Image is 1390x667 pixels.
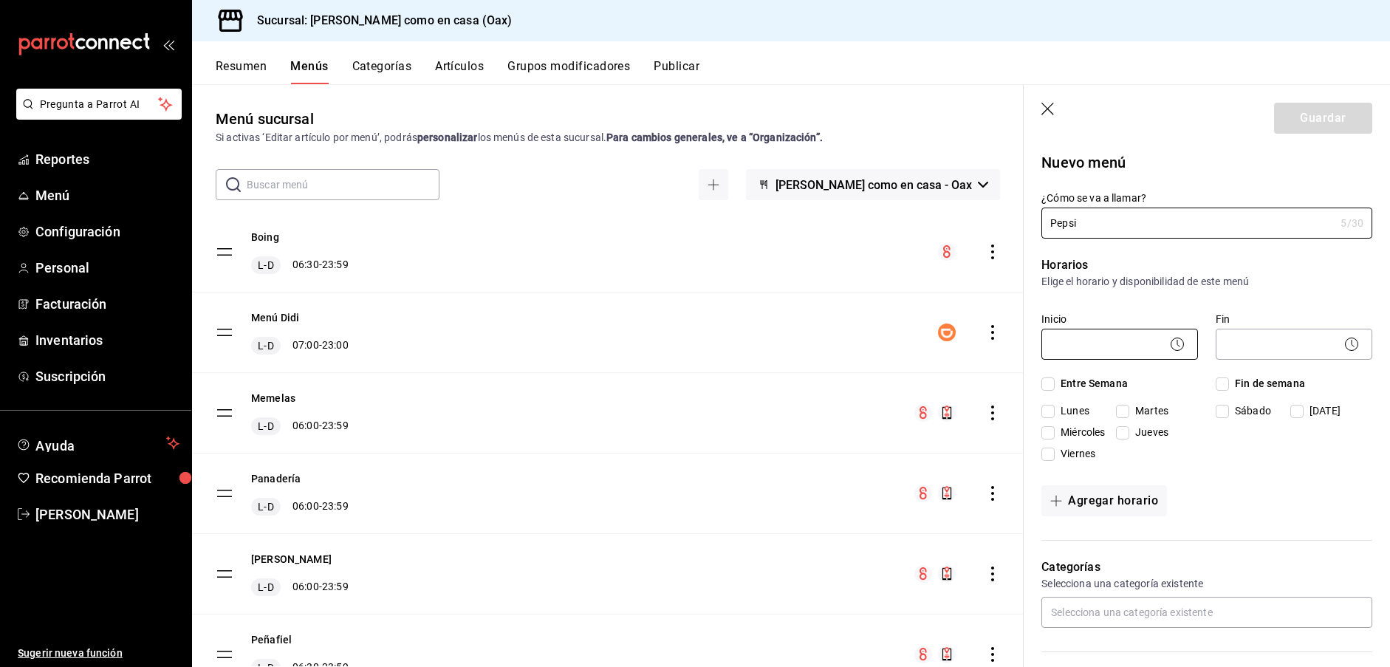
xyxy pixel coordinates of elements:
[985,325,1000,340] button: actions
[255,338,276,353] span: L-D
[654,59,699,84] button: Publicar
[35,222,179,242] span: Configuración
[507,59,630,84] button: Grupos modificadores
[251,230,279,244] button: Boing
[746,169,1000,200] button: [PERSON_NAME] como en casa - Oax
[1216,314,1372,324] label: Fin
[776,178,972,192] span: [PERSON_NAME] como en casa - Oax
[1041,151,1372,174] p: Nuevo menú
[1041,274,1372,289] p: Elige el horario y disponibilidad de este menú
[35,294,179,314] span: Facturación
[162,38,174,50] button: open_drawer_menu
[985,486,1000,501] button: actions
[16,89,182,120] button: Pregunta a Parrot AI
[435,59,484,84] button: Artículos
[1055,425,1105,440] span: Miércoles
[606,131,823,143] strong: Para cambios generales, ve a “Organización”.
[985,244,1000,259] button: actions
[216,324,233,341] button: drag
[35,258,179,278] span: Personal
[255,499,276,514] span: L-D
[255,419,276,434] span: L-D
[1055,376,1128,391] span: Entre Semana
[417,131,478,143] strong: personalizar
[985,406,1000,420] button: actions
[40,97,159,112] span: Pregunta a Parrot AI
[1041,558,1372,576] p: Categorías
[251,391,295,406] button: Memelas
[1041,193,1372,203] label: ¿Cómo se va a llamar?
[35,434,160,452] span: Ayuda
[1055,403,1089,419] span: Lunes
[35,366,179,386] span: Suscripción
[35,185,179,205] span: Menú
[35,149,179,169] span: Reportes
[251,256,349,274] div: 06:30 - 23:59
[251,310,299,325] button: Menú Didi
[10,107,182,123] a: Pregunta a Parrot AI
[251,578,349,596] div: 06:00 - 23:59
[290,59,328,84] button: Menús
[216,130,1000,146] div: Si activas ‘Editar artículo por menú’, podrás los menús de esta sucursal.
[1304,403,1341,419] span: [DATE]
[216,646,233,663] button: drag
[251,552,332,567] button: [PERSON_NAME]
[216,565,233,583] button: drag
[255,258,276,273] span: L-D
[1341,216,1363,230] div: 5 /30
[985,647,1000,662] button: actions
[216,108,314,130] div: Menú sucursal
[1229,376,1305,391] span: Fin de semana
[251,498,349,516] div: 06:00 - 23:59
[35,504,179,524] span: [PERSON_NAME]
[1041,314,1198,324] label: Inicio
[352,59,412,84] button: Categorías
[18,646,179,661] span: Sugerir nueva función
[255,580,276,595] span: L-D
[1229,403,1271,419] span: Sábado
[216,243,233,261] button: drag
[1129,425,1168,440] span: Jueves
[251,337,349,355] div: 07:00 - 23:00
[35,330,179,350] span: Inventarios
[251,417,349,435] div: 06:00 - 23:59
[247,170,439,199] input: Buscar menú
[1041,256,1372,274] p: Horarios
[1041,597,1372,628] input: Selecciona una categoría existente
[216,404,233,422] button: drag
[1055,446,1095,462] span: Viernes
[216,485,233,502] button: drag
[985,567,1000,581] button: actions
[216,59,267,84] button: Resumen
[245,12,513,30] h3: Sucursal: [PERSON_NAME] como en casa (Oax)
[251,632,292,647] button: Peñafiel
[251,471,301,486] button: Panadería
[216,59,1390,84] div: navigation tabs
[1129,403,1168,419] span: Martes
[1041,576,1372,591] p: Selecciona una categoría existente
[35,468,179,488] span: Recomienda Parrot
[1041,485,1167,516] button: Agregar horario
